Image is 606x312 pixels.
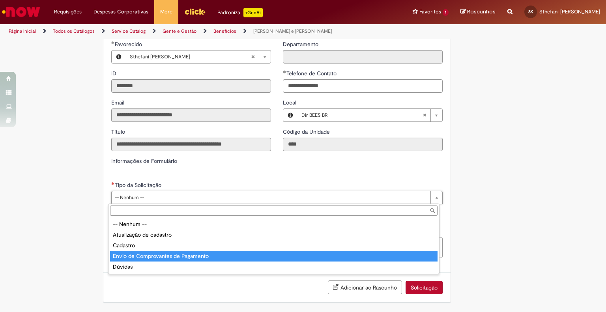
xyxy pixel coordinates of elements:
[110,251,438,262] div: Envio de Comprovantes de Pagamento
[110,240,438,251] div: Cadastro
[110,230,438,240] div: Atualização de cadastro
[108,217,439,274] ul: Tipo da Solicitação
[110,219,438,230] div: -- Nenhum --
[110,262,438,272] div: Dúvidas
